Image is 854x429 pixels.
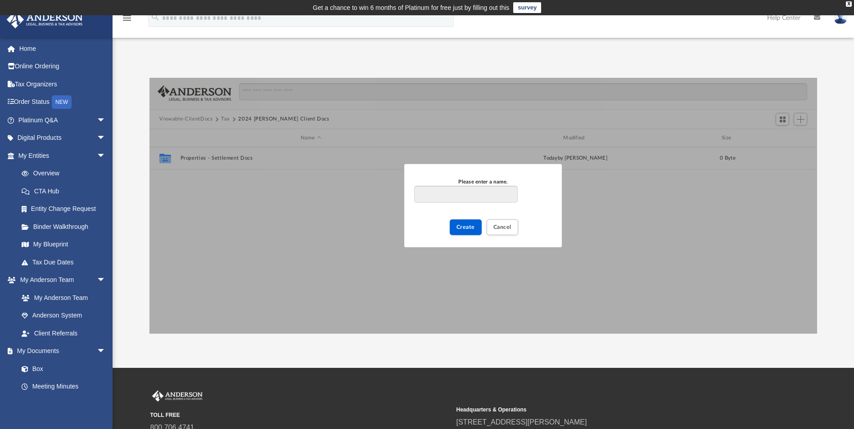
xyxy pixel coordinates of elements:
a: My Anderson Teamarrow_drop_down [6,271,115,289]
div: Please enter a name. [414,178,552,186]
a: [STREET_ADDRESS][PERSON_NAME] [456,418,587,426]
span: arrow_drop_down [97,147,115,165]
a: Entity Change Request [13,200,119,218]
a: Client Referrals [13,324,115,342]
input: Please enter a name. [414,186,517,203]
i: search [150,12,160,22]
button: Cancel [487,219,518,235]
a: Online Ordering [6,58,119,76]
img: User Pic [834,11,847,24]
a: Anderson System [13,307,115,325]
a: Platinum Q&Aarrow_drop_down [6,111,119,129]
div: close [846,1,852,7]
img: Anderson Advisors Platinum Portal [4,11,86,28]
span: arrow_drop_down [97,129,115,147]
a: Overview [13,165,119,183]
a: Tax Due Dates [13,253,119,271]
div: New Folder [404,164,562,247]
div: Get a chance to win 6 months of Platinum for free just by filling out this [313,2,510,13]
a: My Entitiesarrow_drop_down [6,147,119,165]
small: Headquarters & Operations [456,406,756,414]
a: Box [13,360,110,378]
span: Cancel [493,224,511,230]
a: Order StatusNEW [6,93,119,112]
span: arrow_drop_down [97,342,115,361]
a: Digital Productsarrow_drop_down [6,129,119,147]
img: Anderson Advisors Platinum Portal [150,390,204,402]
span: Create [456,224,475,230]
span: arrow_drop_down [97,271,115,290]
button: Create [450,219,482,235]
a: My Documentsarrow_drop_down [6,342,115,360]
small: TOLL FREE [150,411,450,419]
a: Binder Walkthrough [13,218,119,236]
span: arrow_drop_down [97,111,115,130]
a: My Anderson Team [13,289,110,307]
a: survey [513,2,541,13]
i: menu [122,13,132,23]
a: Home [6,40,119,58]
a: Forms Library [13,395,110,413]
a: Tax Organizers [6,75,119,93]
a: CTA Hub [13,182,119,200]
a: My Blueprint [13,236,115,254]
div: NEW [52,95,72,109]
a: menu [122,17,132,23]
a: Meeting Minutes [13,378,115,396]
